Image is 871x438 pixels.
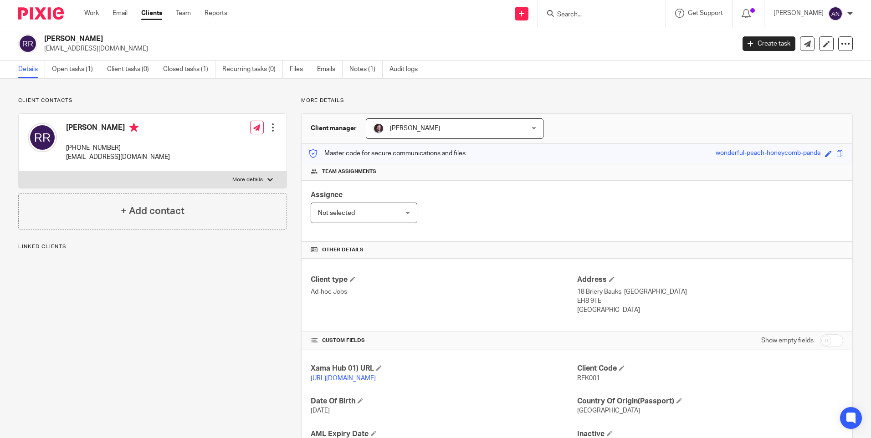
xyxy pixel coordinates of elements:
p: Master code for secure communications and files [308,149,466,158]
input: Search [556,11,638,19]
a: Open tasks (1) [52,61,100,78]
a: Notes (1) [349,61,383,78]
span: Other details [322,246,364,254]
a: Files [290,61,310,78]
h4: Client Code [577,364,843,373]
span: Not selected [318,210,355,216]
h4: Xama Hub 01) URL [311,364,577,373]
p: More details [301,97,853,104]
p: More details [232,176,263,183]
a: Work [84,9,99,18]
img: svg%3E [828,6,843,21]
h4: Address [577,275,843,285]
p: Linked clients [18,243,287,250]
p: 18 Briery Bauks, [GEOGRAPHIC_DATA] [577,287,843,296]
a: [URL][DOMAIN_NAME] [311,375,376,382]
h3: Client manager [311,124,357,133]
a: Emails [317,61,343,78]
i: Primary [129,123,138,132]
a: Recurring tasks (0) [222,61,283,78]
a: Audit logs [389,61,425,78]
h4: Client type [311,275,577,285]
a: Create task [743,36,795,51]
p: EH8 9TE [577,296,843,306]
img: Capture.PNG [373,123,384,134]
span: [GEOGRAPHIC_DATA] [577,407,640,414]
span: [PERSON_NAME] [390,125,440,132]
img: svg%3E [28,123,57,152]
h4: CUSTOM FIELDS [311,337,577,344]
a: Clients [141,9,162,18]
h4: Country Of Origin(Passport) [577,397,843,406]
span: Get Support [688,10,723,16]
img: svg%3E [18,34,37,53]
h4: + Add contact [121,204,184,218]
a: Client tasks (0) [107,61,156,78]
img: Pixie [18,7,64,20]
p: [PHONE_NUMBER] [66,143,170,153]
p: [EMAIL_ADDRESS][DOMAIN_NAME] [44,44,729,53]
div: wonderful-peach-honeycomb-panda [716,148,820,159]
a: Email [113,9,128,18]
label: Show empty fields [761,336,814,345]
p: [GEOGRAPHIC_DATA] [577,306,843,315]
a: Team [176,9,191,18]
h4: Date Of Birth [311,397,577,406]
a: Reports [205,9,227,18]
span: REK001 [577,375,600,382]
a: Details [18,61,45,78]
span: Assignee [311,191,343,199]
p: [EMAIL_ADDRESS][DOMAIN_NAME] [66,153,170,162]
span: Team assignments [322,168,376,175]
span: [DATE] [311,407,330,414]
h4: [PERSON_NAME] [66,123,170,134]
p: Client contacts [18,97,287,104]
p: [PERSON_NAME] [774,9,824,18]
h2: [PERSON_NAME] [44,34,592,44]
a: Closed tasks (1) [163,61,215,78]
p: Ad-hoc Jobs [311,287,577,296]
